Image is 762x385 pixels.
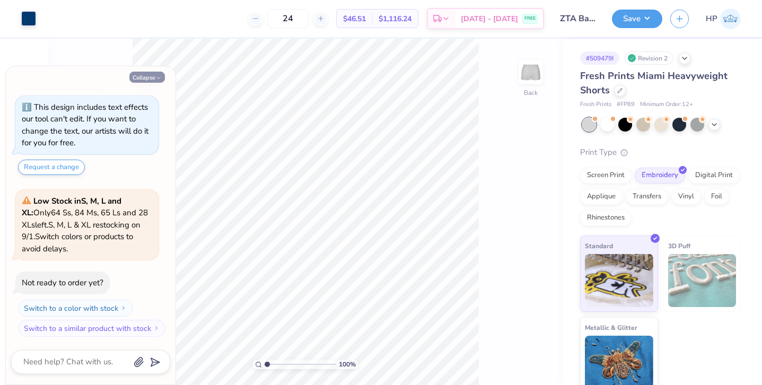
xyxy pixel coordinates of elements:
[585,322,637,333] span: Metallic & Glitter
[22,196,148,254] span: Only 64 Ss, 84 Ms, 65 Ls and 28 XLs left. S, M, L & XL restocking on 9/1. Switch colors or produc...
[552,8,604,29] input: Untitled Design
[580,189,623,205] div: Applique
[704,189,729,205] div: Foil
[524,88,538,98] div: Back
[625,51,673,65] div: Revision 2
[153,325,160,331] img: Switch to a similar product with stock
[617,100,635,109] span: # FP89
[129,72,165,83] button: Collapse
[612,10,662,28] button: Save
[524,15,536,22] span: FREE
[585,254,653,307] img: Standard
[22,102,148,148] div: This design includes text effects our tool can't edit. If you want to change the text, our artist...
[706,8,741,29] a: HP
[18,320,165,337] button: Switch to a similar product with stock
[580,210,632,226] div: Rhinestones
[585,240,613,251] span: Standard
[18,300,133,317] button: Switch to a color with stock
[720,8,741,29] img: Hannah Pettit
[18,160,85,175] button: Request a change
[267,9,309,28] input: – –
[580,146,741,159] div: Print Type
[580,51,619,65] div: # 509479I
[22,277,103,288] div: Not ready to order yet?
[580,100,611,109] span: Fresh Prints
[339,360,356,369] span: 100 %
[22,196,121,218] strong: Low Stock in S, M, L and XL :
[343,13,366,24] span: $46.51
[640,100,693,109] span: Minimum Order: 12 +
[580,168,632,183] div: Screen Print
[580,69,728,97] span: Fresh Prints Miami Heavyweight Shorts
[120,305,127,311] img: Switch to a color with stock
[706,13,717,25] span: HP
[635,168,685,183] div: Embroidery
[668,240,690,251] span: 3D Puff
[688,168,740,183] div: Digital Print
[671,189,701,205] div: Vinyl
[626,189,668,205] div: Transfers
[461,13,518,24] span: [DATE] - [DATE]
[379,13,411,24] span: $1,116.24
[668,254,737,307] img: 3D Puff
[520,62,541,83] img: Back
